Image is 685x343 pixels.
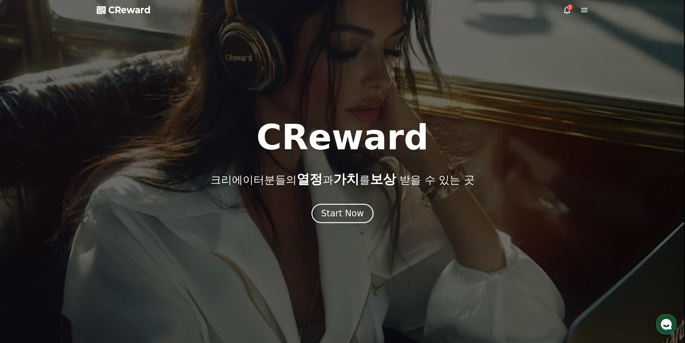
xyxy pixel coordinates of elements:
h1: CReward [256,120,429,155]
a: Start Now [311,211,374,218]
a: 3 [563,6,571,14]
span: 보상 [370,172,396,186]
div: Start Now [321,208,364,219]
p: 크리에이터분들의 과 를 받을 수 있는 곳 [210,172,474,186]
span: CReward [108,4,151,16]
a: CReward [97,4,151,16]
div: 3 [567,4,573,10]
span: 열정 [297,172,323,186]
span: 가치 [333,172,359,186]
button: Start Now [311,204,374,223]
